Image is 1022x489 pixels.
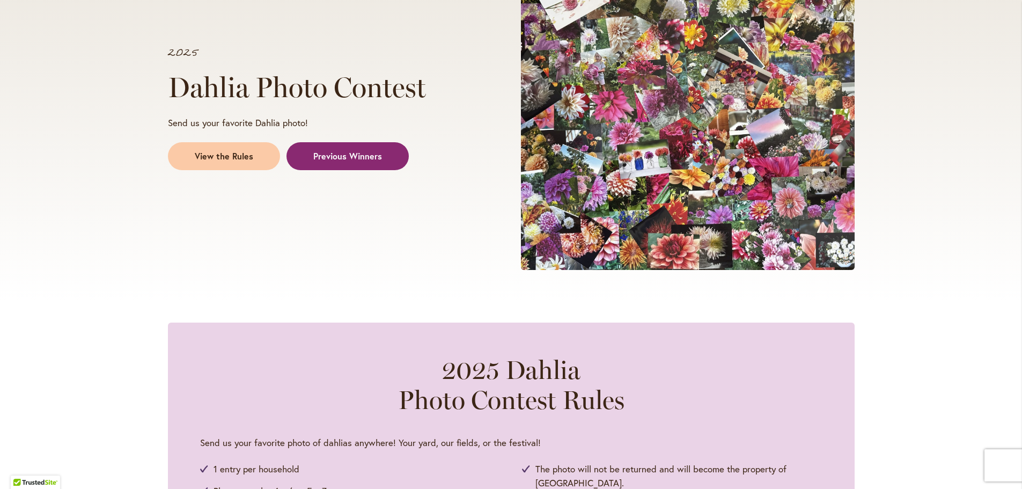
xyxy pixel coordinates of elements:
[168,48,480,59] p: 2025
[286,142,409,170] a: Previous Winners
[313,150,382,163] span: Previous Winners
[200,436,822,449] p: Send us your favorite photo of dahlias anywhere! Your yard, our fields, or the festival!
[168,142,280,170] a: View the Rules
[168,71,480,104] h1: Dahlia Photo Contest
[168,116,480,129] p: Send us your favorite Dahlia photo!
[200,355,822,415] h2: 2025 Dahlia Photo Contest Rules
[195,150,253,163] span: View the Rules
